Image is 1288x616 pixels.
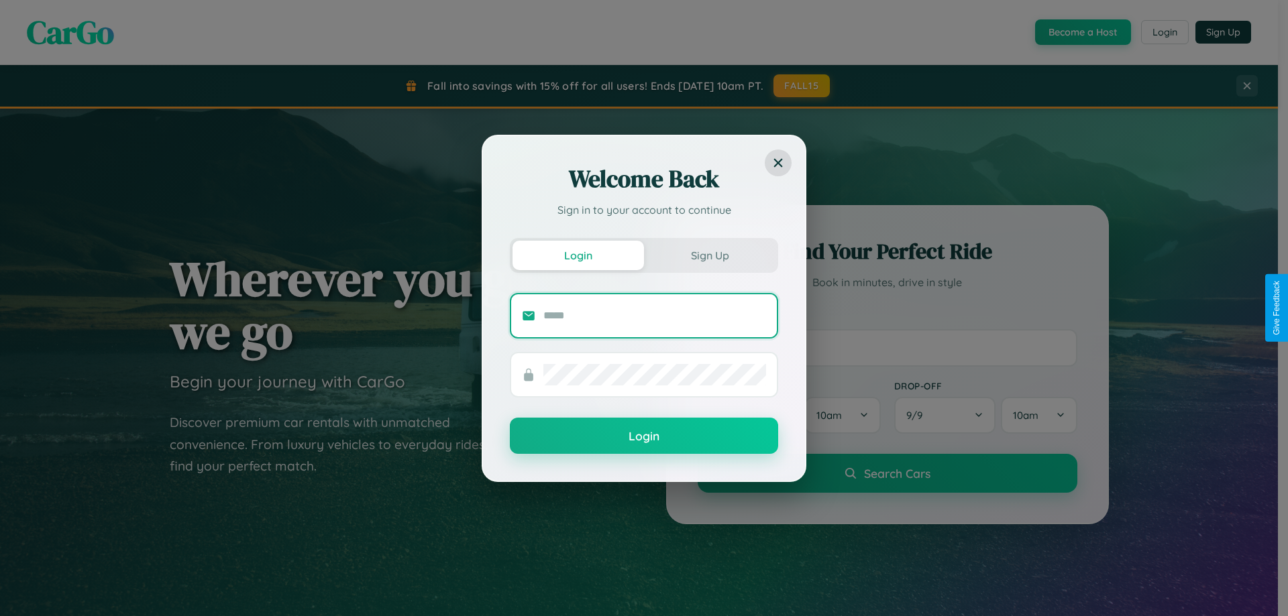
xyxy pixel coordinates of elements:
[1272,281,1281,335] div: Give Feedback
[644,241,775,270] button: Sign Up
[510,163,778,195] h2: Welcome Back
[510,202,778,218] p: Sign in to your account to continue
[513,241,644,270] button: Login
[510,418,778,454] button: Login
